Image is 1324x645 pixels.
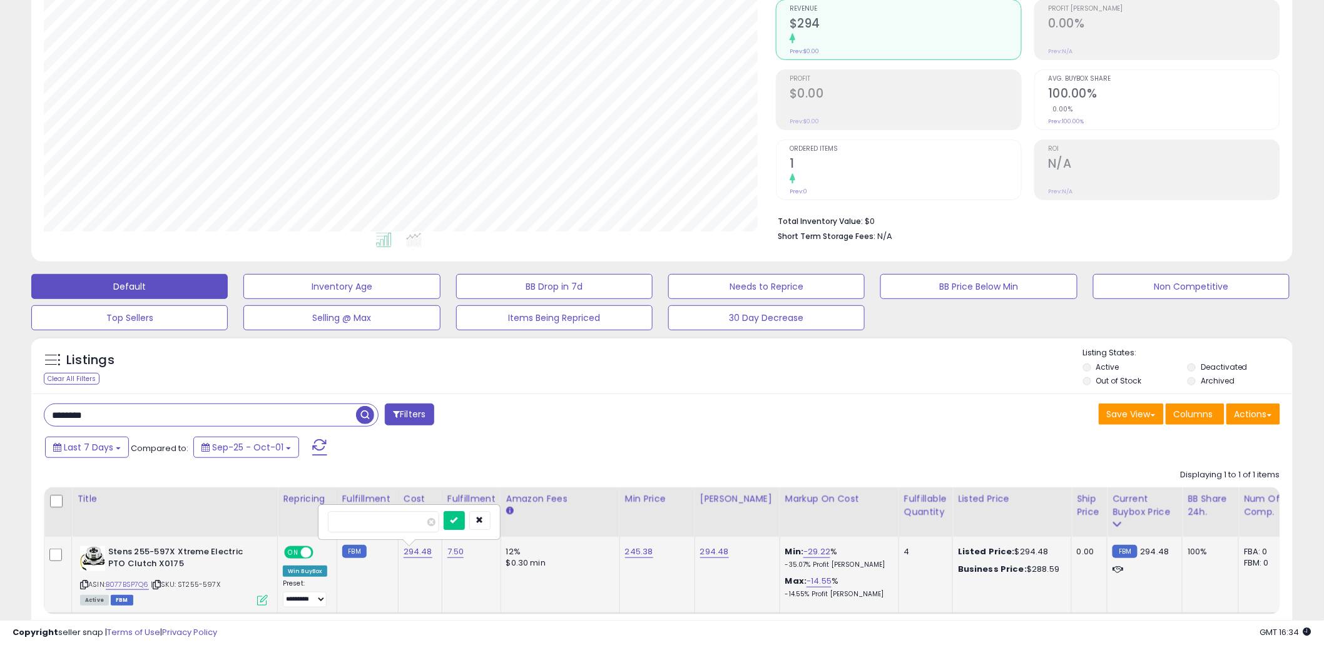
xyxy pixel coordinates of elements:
[107,626,160,638] a: Terms of Use
[1048,76,1280,83] span: Avg. Buybox Share
[1096,362,1119,372] label: Active
[807,575,832,587] a: -14.55
[1244,546,1285,557] div: FBA: 0
[151,579,220,589] span: | SKU: ST255-597X
[44,373,99,385] div: Clear All Filters
[447,546,464,558] a: 7.50
[1260,626,1311,638] span: 2025-10-9 16:34 GMT
[342,492,393,505] div: Fulfillment
[45,437,129,458] button: Last 7 Days
[904,492,947,519] div: Fulfillable Quantity
[456,305,653,330] button: Items Being Repriced
[1048,104,1073,114] small: 0.00%
[790,76,1021,83] span: Profit
[1048,86,1280,103] h2: 100.00%
[80,595,109,606] span: All listings currently available for purchase on Amazon
[1048,16,1280,33] h2: 0.00%
[790,6,1021,13] span: Revenue
[1077,492,1102,519] div: Ship Price
[243,274,440,299] button: Inventory Age
[785,561,889,569] p: -35.07% Profit [PERSON_NAME]
[404,492,437,505] div: Cost
[668,274,865,299] button: Needs to Reprice
[700,546,729,558] a: 294.48
[77,492,272,505] div: Title
[1048,146,1280,153] span: ROI
[700,492,775,505] div: [PERSON_NAME]
[1226,404,1280,425] button: Actions
[958,564,1062,575] div: $288.59
[1166,404,1225,425] button: Columns
[880,274,1077,299] button: BB Price Below Min
[1096,375,1142,386] label: Out of Stock
[312,547,332,558] span: OFF
[668,305,865,330] button: 30 Day Decrease
[625,492,690,505] div: Min Price
[111,595,133,606] span: FBM
[1113,545,1137,558] small: FBM
[877,230,892,242] span: N/A
[790,86,1021,103] h2: $0.00
[785,492,894,505] div: Markup on Cost
[64,441,113,454] span: Last 7 Days
[1201,362,1248,372] label: Deactivated
[31,305,228,330] button: Top Sellers
[778,216,863,226] b: Total Inventory Value:
[506,557,610,569] div: $0.30 min
[778,213,1271,228] li: $0
[106,579,149,590] a: B077BSP7Q6
[1174,408,1213,420] span: Columns
[80,546,268,604] div: ASIN:
[803,546,830,558] a: -29.22
[1244,492,1290,519] div: Num of Comp.
[1188,546,1229,557] div: 100%
[778,231,875,241] b: Short Term Storage Fees:
[404,546,432,558] a: 294.48
[13,627,217,639] div: seller snap | |
[904,546,943,557] div: 4
[958,492,1066,505] div: Listed Price
[785,546,804,557] b: Min:
[790,156,1021,173] h2: 1
[625,546,653,558] a: 245.38
[1048,6,1280,13] span: Profit [PERSON_NAME]
[108,546,260,572] b: Stens 255-597X Xtreme Electric PTO Clutch X0175
[785,590,889,599] p: -14.55% Profit [PERSON_NAME]
[1181,469,1280,481] div: Displaying 1 to 1 of 1 items
[285,547,301,558] span: ON
[1077,546,1097,557] div: 0.00
[1048,156,1280,173] h2: N/A
[193,437,299,458] button: Sep-25 - Oct-01
[785,546,889,569] div: %
[456,274,653,299] button: BB Drop in 7d
[212,441,283,454] span: Sep-25 - Oct-01
[13,626,58,638] strong: Copyright
[1083,347,1293,359] p: Listing States:
[1113,492,1177,519] div: Current Buybox Price
[1099,404,1164,425] button: Save View
[506,492,614,505] div: Amazon Fees
[785,576,889,599] div: %
[958,546,1015,557] b: Listed Price:
[506,505,514,517] small: Amazon Fees.
[243,305,440,330] button: Selling @ Max
[790,146,1021,153] span: Ordered Items
[1093,274,1290,299] button: Non Competitive
[1141,546,1169,557] span: 294.48
[385,404,434,425] button: Filters
[958,563,1027,575] b: Business Price:
[162,626,217,638] a: Privacy Policy
[790,118,819,125] small: Prev: $0.00
[66,352,115,369] h5: Listings
[131,442,188,454] span: Compared to:
[1048,118,1084,125] small: Prev: 100.00%
[447,492,496,519] div: Fulfillment Cost
[283,566,327,577] div: Win BuyBox
[342,545,367,558] small: FBM
[1201,375,1235,386] label: Archived
[1244,557,1285,569] div: FBM: 0
[785,575,807,587] b: Max:
[1048,48,1072,55] small: Prev: N/A
[780,487,899,537] th: The percentage added to the cost of goods (COGS) that forms the calculator for Min & Max prices.
[283,492,332,505] div: Repricing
